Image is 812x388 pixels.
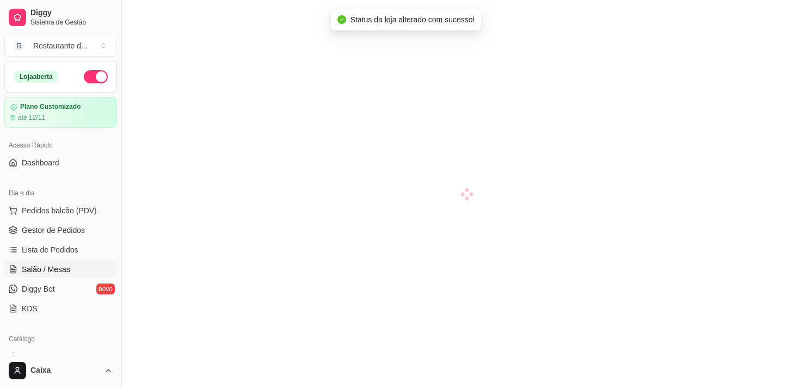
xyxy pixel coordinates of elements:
[4,241,117,258] a: Lista de Pedidos
[30,8,113,18] span: Diggy
[22,303,38,314] span: KDS
[4,202,117,219] button: Pedidos balcão (PDV)
[4,358,117,384] button: Caixa
[4,35,117,57] button: Select a team
[30,366,100,375] span: Caixa
[4,154,117,171] a: Dashboard
[4,221,117,239] a: Gestor de Pedidos
[20,103,81,111] article: Plano Customizado
[18,113,45,122] article: até 12/11
[22,244,78,255] span: Lista de Pedidos
[4,4,117,30] a: DiggySistema de Gestão
[4,280,117,298] a: Diggy Botnovo
[22,157,59,168] span: Dashboard
[22,225,85,236] span: Gestor de Pedidos
[4,330,117,348] div: Catálogo
[4,261,117,278] a: Salão / Mesas
[337,15,346,24] span: check-circle
[22,351,52,362] span: Produtos
[14,40,24,51] span: R
[84,70,108,83] button: Alterar Status
[30,18,113,27] span: Sistema de Gestão
[33,40,88,51] div: Restaurante d ...
[22,284,55,294] span: Diggy Bot
[22,264,70,275] span: Salão / Mesas
[4,97,117,128] a: Plano Customizadoaté 12/11
[4,137,117,154] div: Acesso Rápido
[22,205,97,216] span: Pedidos balcão (PDV)
[350,15,475,24] span: Status da loja alterado com sucesso!
[4,348,117,365] a: Produtos
[4,184,117,202] div: Dia a dia
[4,300,117,317] a: KDS
[14,71,59,83] div: Loja aberta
